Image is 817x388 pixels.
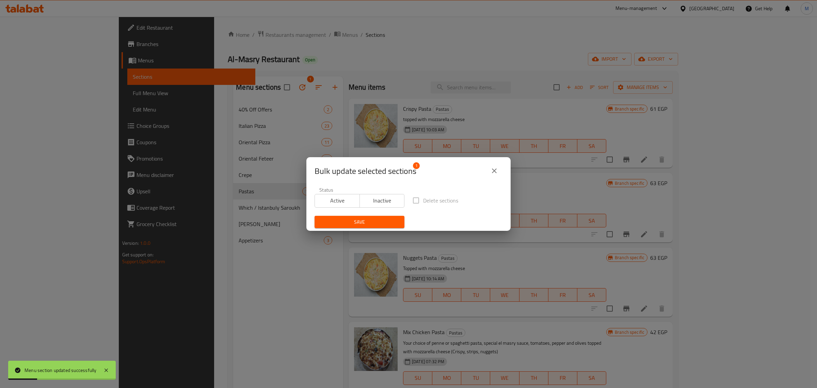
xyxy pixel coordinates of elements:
[318,196,357,206] span: Active
[363,196,402,206] span: Inactive
[359,194,405,208] button: Inactive
[315,194,360,208] button: Active
[315,216,404,228] button: Save
[486,163,502,179] button: close
[25,367,97,374] div: Menu section updated successfully
[320,218,399,226] span: Save
[315,166,416,177] span: Selected section count
[423,196,458,205] span: Delete sections
[413,162,420,169] span: 1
